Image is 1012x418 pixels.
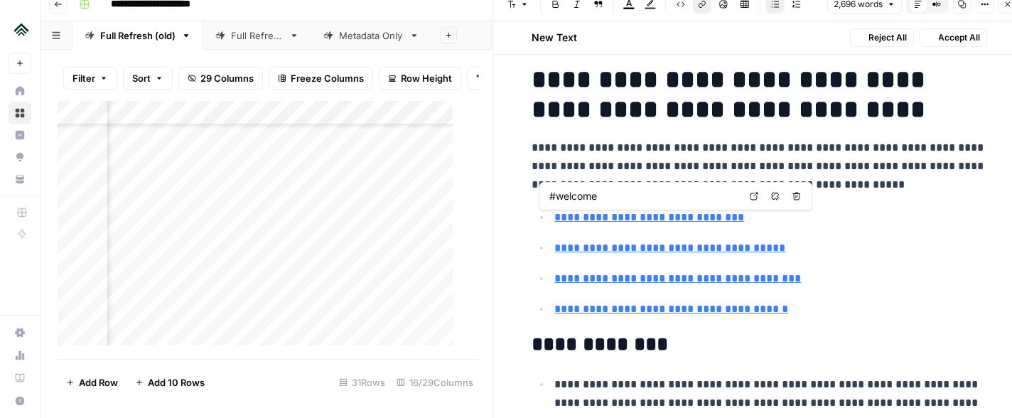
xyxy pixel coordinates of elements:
[9,390,31,412] button: Help + Support
[178,67,263,90] button: 29 Columns
[148,375,205,390] span: Add 10 Rows
[9,11,31,47] button: Workspace: Uplisting
[100,28,176,43] div: Full Refresh (old)
[132,71,151,85] span: Sort
[391,371,479,394] div: 16/29 Columns
[869,31,908,44] span: Reject All
[72,71,95,85] span: Filter
[9,146,31,168] a: Opportunities
[532,31,578,45] h2: New Text
[339,28,404,43] div: Metadata Only
[311,21,431,50] a: Metadata Only
[72,21,203,50] a: Full Refresh (old)
[126,371,213,394] button: Add 10 Rows
[850,28,914,47] button: Reject All
[379,67,461,90] button: Row Height
[79,375,118,390] span: Add Row
[9,344,31,367] a: Usage
[63,67,117,90] button: Filter
[269,67,373,90] button: Freeze Columns
[231,28,284,43] div: Full Refresh
[9,80,31,102] a: Home
[9,321,31,344] a: Settings
[401,71,452,85] span: Row Height
[333,371,391,394] div: 31 Rows
[291,71,364,85] span: Freeze Columns
[203,21,311,50] a: Full Refresh
[939,31,981,44] span: Accept All
[123,67,173,90] button: Sort
[920,28,987,47] button: Accept All
[9,16,34,42] img: Uplisting Logo
[58,371,126,394] button: Add Row
[9,124,31,146] a: Insights
[200,71,254,85] span: 29 Columns
[9,102,31,124] a: Browse
[9,168,31,191] a: Your Data
[9,367,31,390] a: Learning Hub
